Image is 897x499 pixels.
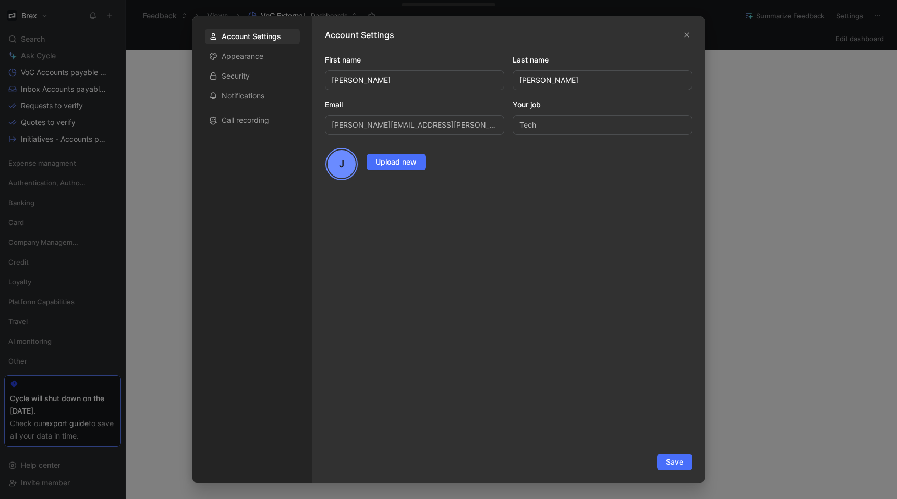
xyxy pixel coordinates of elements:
span: Upload new [375,156,417,168]
label: Last name [513,54,692,66]
span: Account Settings [222,31,281,42]
span: Security [222,71,250,81]
span: Appearance [222,51,263,61]
label: First name [325,54,504,66]
div: Notifications [205,88,300,104]
span: Save [666,456,683,468]
label: Email [325,98,504,111]
span: Call recording [222,115,269,126]
div: Account Settings [205,29,300,44]
div: Security [205,68,300,84]
label: Your job [513,98,692,111]
button: Save [657,454,692,470]
span: Notifications [222,91,264,101]
button: Upload new [367,154,426,170]
h1: Account Settings [325,29,394,41]
div: J [326,149,357,179]
div: Appearance [205,48,300,64]
div: Call recording [205,113,300,128]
